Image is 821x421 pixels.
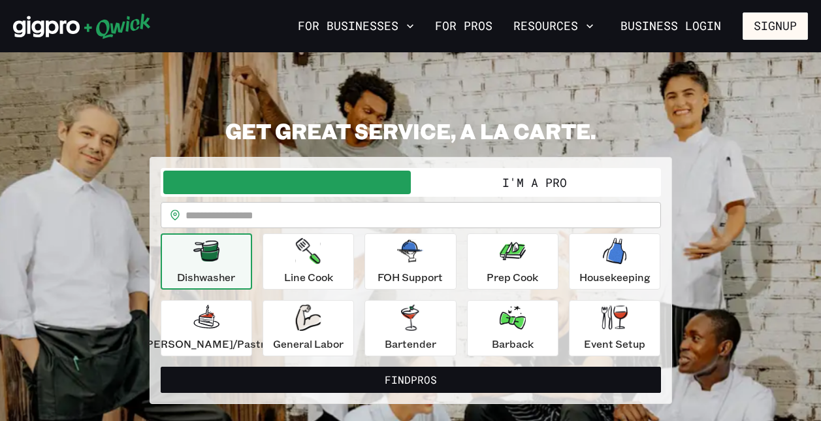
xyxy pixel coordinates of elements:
h2: GET GREAT SERVICE, A LA CARTE. [150,118,672,144]
button: Event Setup [569,300,660,356]
p: Bartender [385,336,436,352]
p: Prep Cook [487,269,538,285]
button: Dishwasher [161,233,252,290]
button: FOH Support [364,233,456,290]
p: Line Cook [284,269,333,285]
button: Signup [743,12,808,40]
button: Resources [508,15,599,37]
p: Barback [492,336,534,352]
p: General Labor [273,336,344,352]
button: [PERSON_NAME]/Pastry [161,300,252,356]
button: I'm a Pro [411,171,658,194]
button: General Labor [263,300,354,356]
p: Dishwasher [177,269,235,285]
p: [PERSON_NAME]/Pastry [142,336,270,352]
button: Housekeeping [569,233,660,290]
button: FindPros [161,367,661,393]
button: Prep Cook [467,233,558,290]
a: For Pros [430,15,498,37]
button: Bartender [364,300,456,356]
button: Barback [467,300,558,356]
button: For Businesses [293,15,419,37]
p: FOH Support [378,269,443,285]
p: Housekeeping [579,269,651,285]
p: Event Setup [584,336,645,352]
button: I'm a Business [163,171,411,194]
a: Business Login [609,12,732,40]
button: Line Cook [263,233,354,290]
